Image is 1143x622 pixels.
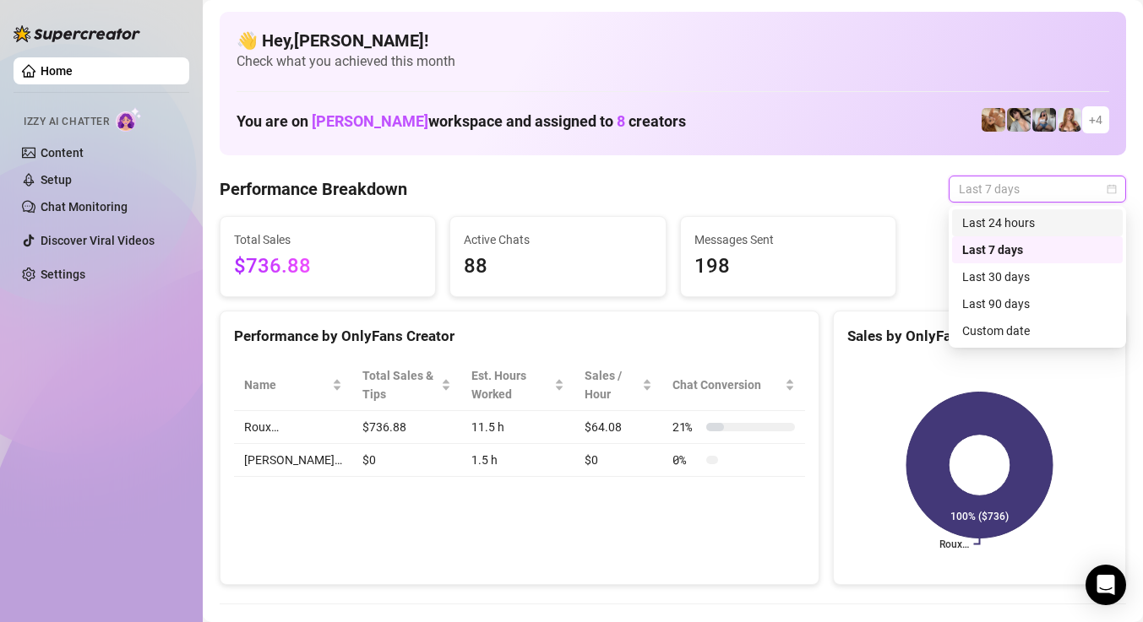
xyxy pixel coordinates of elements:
div: Last 24 hours [962,214,1113,232]
span: 8 [617,112,625,130]
img: logo-BBDzfeDw.svg [14,25,140,42]
div: Custom date [962,322,1113,340]
td: $0 [574,444,662,477]
div: Last 30 days [962,268,1113,286]
a: Home [41,64,73,78]
text: Roux️‍… [939,538,969,550]
div: Last 90 days [952,290,1123,317]
th: Name [234,360,352,411]
span: 0 % [672,451,699,469]
span: Izzy AI Chatter [24,114,109,130]
span: Active Chats [464,230,651,249]
th: Chat Conversion [662,360,805,411]
span: 88 [464,251,651,283]
span: Total Sales & Tips [362,366,438,403]
span: calendar [1107,184,1117,194]
span: Sales / Hour [585,366,639,403]
td: 1.5 h [461,444,574,477]
span: 198 [694,251,882,283]
div: Last 24 hours [952,209,1123,236]
span: Last 7 days [959,176,1116,202]
h4: Performance Breakdown [220,177,407,201]
div: Sales by OnlyFans Creator [847,325,1112,348]
td: $64.08 [574,411,662,444]
img: Roux [1058,108,1081,132]
span: Chat Conversion [672,376,781,394]
div: Performance by OnlyFans Creator [234,325,805,348]
div: Last 7 days [962,241,1113,259]
div: Est. Hours Worked [471,366,551,403]
img: ANDREA [1032,108,1056,132]
div: Last 90 days [962,295,1113,313]
a: Setup [41,173,72,187]
div: Custom date [952,317,1123,344]
span: $736.88 [234,251,422,283]
a: Content [41,146,84,160]
div: Last 7 days [952,236,1123,263]
th: Sales / Hour [574,360,662,411]
h4: 👋 Hey, [PERSON_NAME] ! [237,29,1109,52]
div: Open Intercom Messenger [1086,565,1126,605]
span: + 4 [1089,111,1102,129]
td: $736.88 [352,411,461,444]
td: $0 [352,444,461,477]
h1: You are on workspace and assigned to creators [237,112,686,131]
th: Total Sales & Tips [352,360,461,411]
img: AI Chatter [116,107,142,132]
a: Settings [41,268,85,281]
span: [PERSON_NAME] [312,112,428,130]
span: 21 % [672,418,699,436]
span: Name [244,376,329,394]
span: Messages Sent [694,230,882,249]
td: 11.5 h [461,411,574,444]
a: Discover Viral Videos [41,234,155,247]
span: Check what you achieved this month [237,52,1109,71]
a: Chat Monitoring [41,200,128,214]
img: Raven [1007,108,1031,132]
img: Roux️‍ [982,108,1005,132]
td: Roux️‍… [234,411,352,444]
td: [PERSON_NAME]… [234,444,352,477]
span: Total Sales [234,230,422,249]
div: Last 30 days [952,263,1123,290]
